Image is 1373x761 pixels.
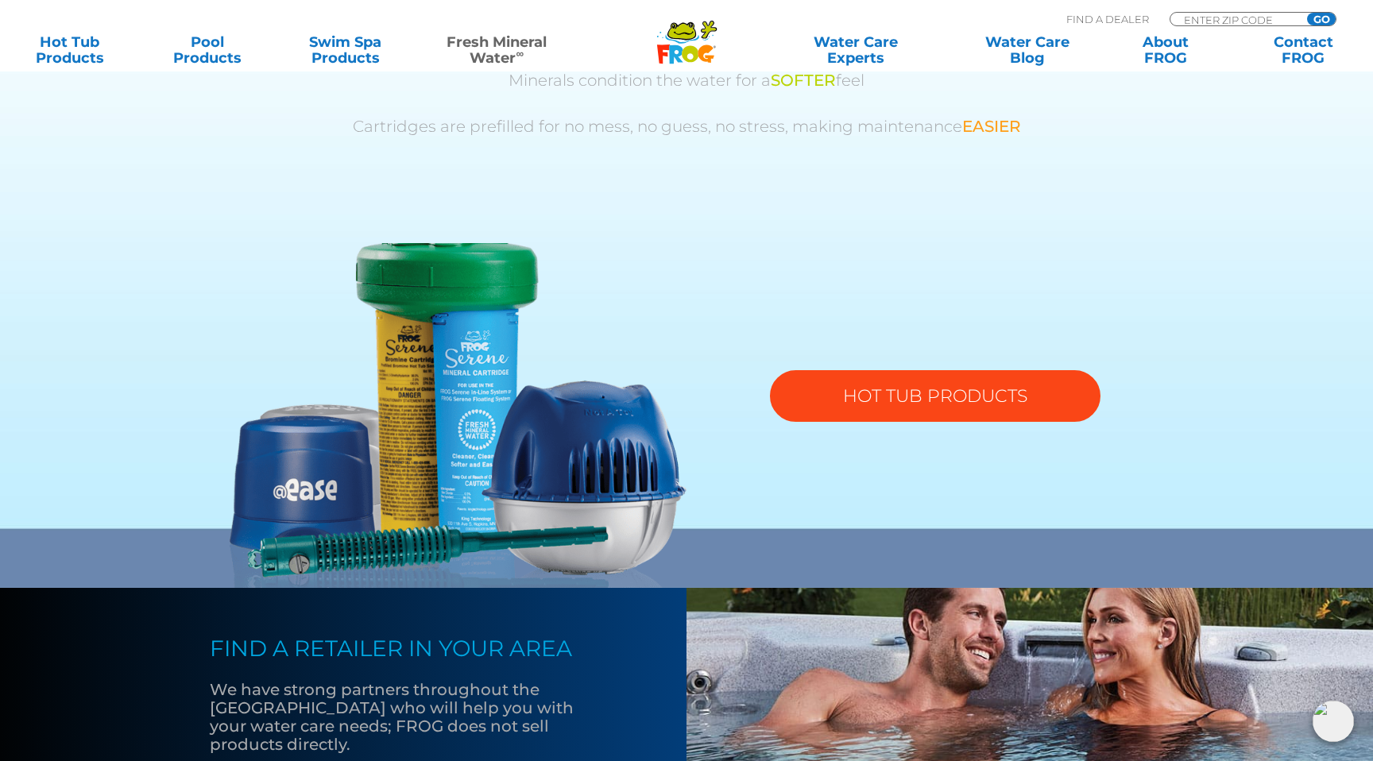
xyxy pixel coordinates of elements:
[962,117,1021,136] span: EASIER
[154,34,261,66] a: PoolProducts
[1313,701,1354,742] img: openIcon
[292,34,399,66] a: Swim SpaProducts
[769,34,943,66] a: Water CareExperts
[1066,12,1149,26] p: Find A Dealer
[230,71,1143,90] p: Minerals condition the water for a feel
[230,243,686,588] img: fmw-hot-tub-product-v2
[974,34,1081,66] a: Water CareBlog
[1182,13,1290,26] input: Zip Code Form
[210,681,607,754] p: We have strong partners throughout the [GEOGRAPHIC_DATA] who will help you with your water care n...
[1307,13,1336,25] input: GO
[516,47,524,60] sup: ∞
[1112,34,1219,66] a: AboutFROG
[1250,34,1357,66] a: ContactFROG
[210,635,607,661] h4: FIND A RETAILER IN YOUR AREA
[230,118,1143,136] p: Cartridges are prefilled for no mess, no guess, no stress, making maintenance
[770,370,1100,422] a: HOT TUB PRODUCTS
[430,34,564,66] a: Fresh MineralWater∞
[771,71,836,90] span: SOFTER
[16,34,123,66] a: Hot TubProducts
